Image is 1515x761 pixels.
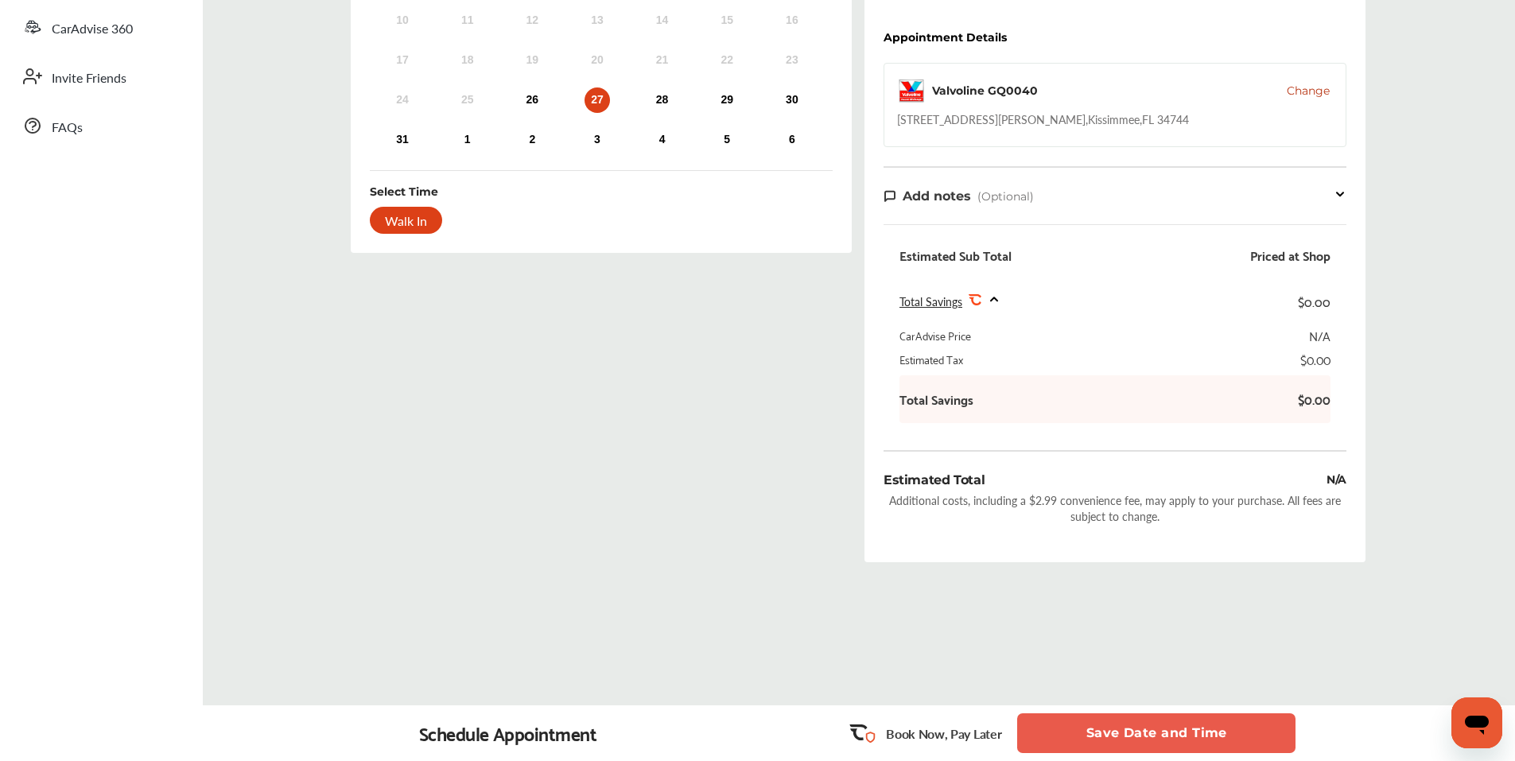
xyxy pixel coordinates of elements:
[585,48,610,73] div: Not available Wednesday, August 20th, 2025
[390,8,415,33] div: Not available Sunday, August 10th, 2025
[884,189,896,203] img: note-icon.db9493fa.svg
[585,87,610,113] div: Choose Wednesday, August 27th, 2025
[519,48,545,73] div: Not available Tuesday, August 19th, 2025
[899,328,971,344] div: CarAdvise Price
[390,127,415,153] div: Choose Sunday, August 31st, 2025
[585,127,610,153] div: Choose Wednesday, September 3rd, 2025
[419,722,597,744] div: Schedule Appointment
[779,127,805,153] div: Choose Saturday, September 6th, 2025
[370,184,438,200] div: Select Time
[903,188,971,204] span: Add notes
[585,8,610,33] div: Not available Wednesday, August 13th, 2025
[897,76,926,105] img: logo-valvoline.png
[779,8,805,33] div: Not available Saturday, August 16th, 2025
[1327,471,1346,489] div: N/A
[52,68,126,89] span: Invite Friends
[455,87,480,113] div: Not available Monday, August 25th, 2025
[897,111,1189,127] div: [STREET_ADDRESS][PERSON_NAME] , Kissimmee , FL 34744
[714,127,740,153] div: Choose Friday, September 5th, 2025
[1283,391,1330,407] b: $0.00
[519,87,545,113] div: Choose Tuesday, August 26th, 2025
[390,48,415,73] div: Not available Sunday, August 17th, 2025
[932,83,1038,99] div: Valvoline GQ0040
[370,207,442,234] div: Walk In
[1300,351,1330,367] div: $0.00
[1309,328,1330,344] div: N/A
[977,189,1034,204] span: (Optional)
[884,471,985,489] div: Estimated Total
[886,724,1001,743] p: Book Now, Pay Later
[714,48,740,73] div: Not available Friday, August 22nd, 2025
[779,87,805,113] div: Choose Saturday, August 30th, 2025
[650,8,675,33] div: Not available Thursday, August 14th, 2025
[1451,697,1502,748] iframe: Button to launch messaging window, conversation in progress
[455,48,480,73] div: Not available Monday, August 18th, 2025
[52,19,133,40] span: CarAdvise 360
[899,247,1012,263] div: Estimated Sub Total
[779,48,805,73] div: Not available Saturday, August 23rd, 2025
[14,105,187,146] a: FAQs
[884,492,1346,524] div: Additional costs, including a $2.99 convenience fee, may apply to your purchase. All fees are sub...
[1298,290,1330,312] div: $0.00
[650,127,675,153] div: Choose Thursday, September 4th, 2025
[1250,247,1330,263] div: Priced at Shop
[650,87,675,113] div: Choose Thursday, August 28th, 2025
[390,87,415,113] div: Not available Sunday, August 24th, 2025
[899,351,963,367] div: Estimated Tax
[1287,83,1330,99] button: Change
[14,56,187,97] a: Invite Friends
[455,127,480,153] div: Choose Monday, September 1st, 2025
[650,48,675,73] div: Not available Thursday, August 21st, 2025
[14,6,187,48] a: CarAdvise 360
[52,118,83,138] span: FAQs
[884,31,1007,44] div: Appointment Details
[519,8,545,33] div: Not available Tuesday, August 12th, 2025
[899,293,962,309] span: Total Savings
[714,87,740,113] div: Choose Friday, August 29th, 2025
[1017,713,1296,753] button: Save Date and Time
[519,127,545,153] div: Choose Tuesday, September 2nd, 2025
[714,8,740,33] div: Not available Friday, August 15th, 2025
[455,8,480,33] div: Not available Monday, August 11th, 2025
[899,391,973,407] b: Total Savings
